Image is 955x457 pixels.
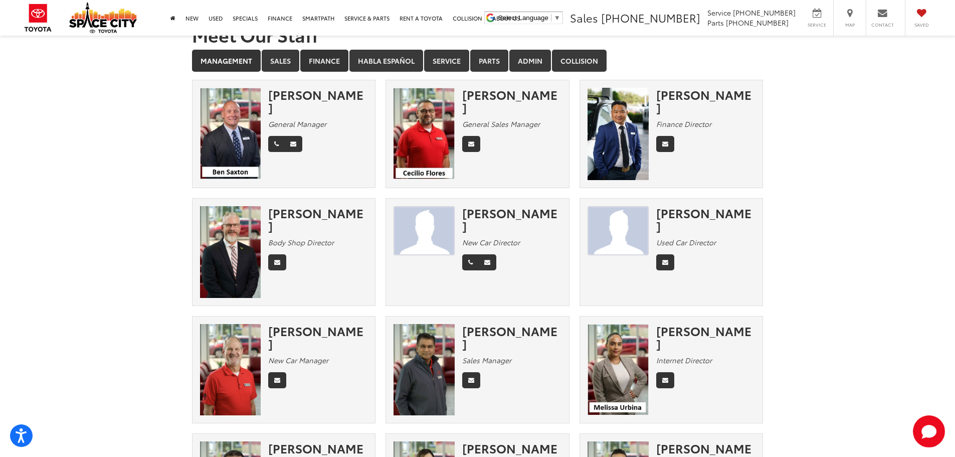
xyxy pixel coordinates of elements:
div: [PERSON_NAME] [462,324,561,351]
a: Phone [462,254,479,270]
a: Collision [552,50,607,72]
h1: Meet Our Staff [192,25,763,45]
div: [PERSON_NAME] [462,88,561,114]
span: ​ [551,14,551,22]
em: New Car Manager [268,355,328,365]
em: Internet Director [656,355,712,365]
span: Saved [910,22,932,28]
div: [PERSON_NAME] [656,88,755,114]
a: Email [656,254,674,270]
a: Sales [262,50,299,72]
a: Email [284,136,302,152]
span: ▼ [554,14,560,22]
div: [PERSON_NAME] [462,206,561,233]
a: Parts [470,50,508,72]
img: Sean Patterson [200,206,261,298]
a: Phone [268,136,285,152]
a: Email [656,136,674,152]
span: Map [839,22,861,28]
img: David Hardy [200,324,261,416]
em: General Sales Manager [462,119,540,129]
span: Parts [707,18,724,28]
a: Service [424,50,469,72]
span: Sales [570,10,598,26]
img: JAMES TAYLOR [394,206,455,256]
a: Select Language​ [498,14,560,22]
span: Select Language [498,14,548,22]
img: Ben Saxton [200,88,261,180]
span: Service [806,22,828,28]
a: Admin [509,50,551,72]
span: Service [707,8,731,18]
a: Email [478,254,496,270]
img: Marco Compean [588,206,649,256]
a: Email [268,254,286,270]
img: Melissa Urbina [588,324,649,415]
em: New Car Director [462,237,520,247]
span: [PHONE_NUMBER] [726,18,789,28]
span: [PHONE_NUMBER] [601,10,700,26]
a: Management [192,50,261,72]
button: Toggle Chat Window [913,415,945,447]
div: [PERSON_NAME] [268,206,367,233]
em: Finance Director [656,119,711,129]
a: Email [268,372,286,388]
span: Contact [871,22,894,28]
a: Email [462,136,480,152]
a: Email [462,372,480,388]
svg: Start Chat [913,415,945,447]
span: [PHONE_NUMBER] [733,8,796,18]
em: General Manager [268,119,326,129]
div: [PERSON_NAME] [656,324,755,351]
img: Space City Toyota [69,2,137,33]
em: Body Shop Director [268,237,334,247]
a: Finance [300,50,348,72]
div: [PERSON_NAME] [268,324,367,351]
img: Nam Pham [588,88,649,180]
em: Used Car Director [656,237,716,247]
em: Sales Manager [462,355,511,365]
a: Email [656,372,674,388]
a: Habla Español [349,50,423,72]
div: Department Tabs [192,50,763,73]
img: Cecilio Flores [394,88,455,180]
div: [PERSON_NAME] [268,88,367,114]
img: Oz Ali [394,324,455,416]
div: [PERSON_NAME] [656,206,755,233]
